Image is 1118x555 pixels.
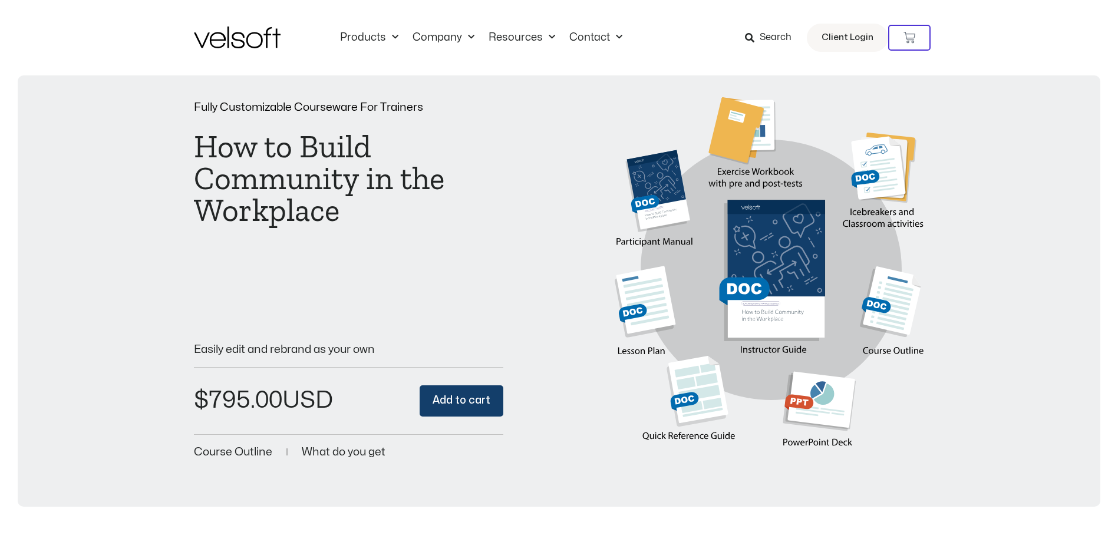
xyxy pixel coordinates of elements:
[194,102,503,113] p: Fully Customizable Courseware For Trainers
[760,30,791,45] span: Search
[333,31,405,44] a: ProductsMenu Toggle
[194,447,272,458] a: Course Outline
[194,389,282,412] bdi: 795.00
[194,344,503,355] p: Easily edit and rebrand as your own
[745,28,800,48] a: Search
[615,97,924,465] img: Second Product Image
[302,447,385,458] a: What do you get
[194,27,281,48] img: Velsoft Training Materials
[482,31,562,44] a: ResourcesMenu Toggle
[822,30,873,45] span: Client Login
[405,31,482,44] a: CompanyMenu Toggle
[807,24,888,52] a: Client Login
[194,389,209,412] span: $
[420,385,503,417] button: Add to cart
[194,131,503,226] h1: How to Build Community in the Workplace
[562,31,629,44] a: ContactMenu Toggle
[333,31,629,44] nav: Menu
